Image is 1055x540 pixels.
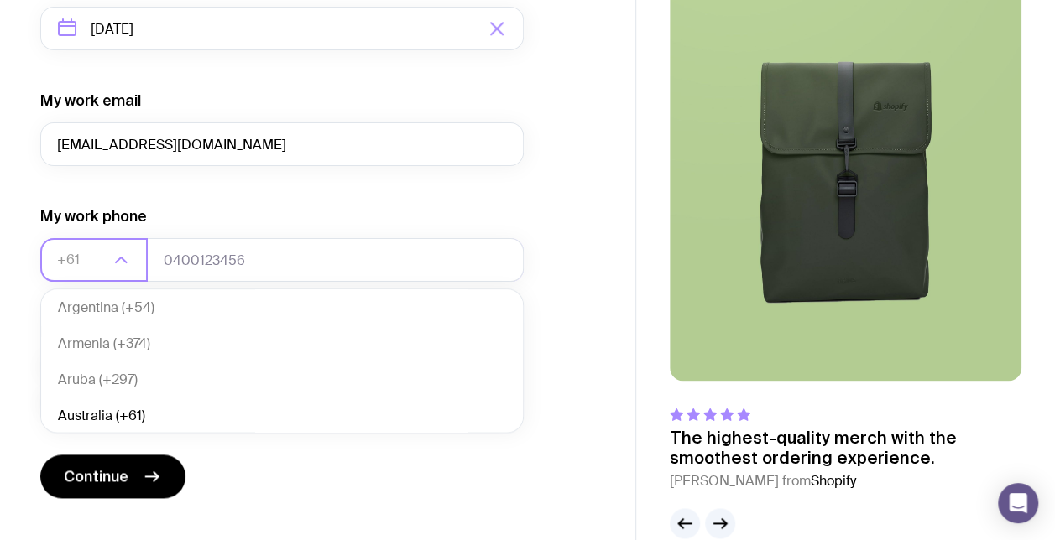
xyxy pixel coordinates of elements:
input: you@email.com [40,122,524,166]
li: Argentina (+54) [41,290,523,326]
li: Aruba (+297) [41,362,523,398]
input: 0400123456 [147,238,524,282]
span: Continue [64,466,128,486]
div: Open Intercom Messenger [998,483,1038,523]
label: My work phone [40,206,147,226]
input: Select a target date [40,7,524,50]
li: Armenia (+374) [41,326,523,362]
input: Search for option [57,238,109,282]
li: Australia (+61) [41,398,523,434]
p: The highest-quality merch with the smoothest ordering experience. [670,428,1021,468]
button: Continue [40,454,185,498]
span: Shopify [811,472,856,490]
cite: [PERSON_NAME] from [670,471,1021,491]
div: Search for option [40,238,148,282]
label: My work email [40,91,141,111]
